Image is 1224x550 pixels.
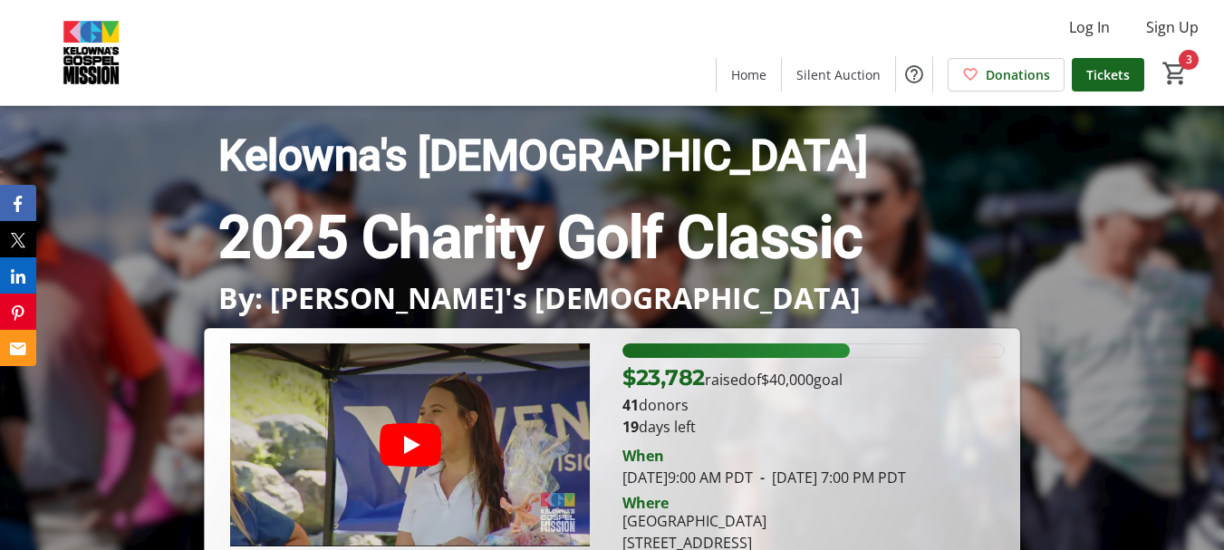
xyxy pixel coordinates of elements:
[218,282,1006,314] p: By: [PERSON_NAME]'s [DEMOGRAPHIC_DATA]
[11,7,172,98] img: Kelowna's Gospel Mission's Logo
[896,56,932,92] button: Help
[218,204,863,272] strong: 2025 Charity Golf Classic
[782,58,895,92] a: Silent Auction
[622,510,766,532] div: [GEOGRAPHIC_DATA]
[622,364,705,391] span: $23,782
[1055,13,1124,42] button: Log In
[622,362,843,394] p: raised of goal
[731,65,766,84] span: Home
[1086,65,1130,84] span: Tickets
[622,395,639,415] b: 41
[1159,57,1191,90] button: Cart
[622,445,664,467] div: When
[753,468,772,487] span: -
[622,343,1004,358] div: 59.455000000000005% of fundraising goal reached
[948,58,1065,92] a: Donations
[622,496,669,510] div: Where
[622,416,1004,438] p: days left
[218,130,867,181] strong: Kelowna's [DEMOGRAPHIC_DATA]
[622,417,639,437] span: 19
[986,65,1050,84] span: Donations
[717,58,781,92] a: Home
[1132,13,1213,42] button: Sign Up
[796,65,881,84] span: Silent Auction
[1146,16,1199,38] span: Sign Up
[622,468,753,487] span: [DATE] 9:00 AM PDT
[1069,16,1110,38] span: Log In
[753,468,906,487] span: [DATE] 7:00 PM PDT
[1072,58,1144,92] a: Tickets
[380,423,441,467] button: Play video
[761,370,814,390] span: $40,000
[622,394,1004,416] p: donors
